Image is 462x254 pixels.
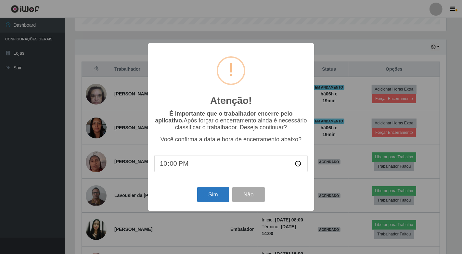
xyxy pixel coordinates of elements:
button: Não [232,187,264,202]
b: É importante que o trabalhador encerre pelo aplicativo. [155,110,292,124]
p: Após forçar o encerramento ainda é necessário classificar o trabalhador. Deseja continuar? [154,110,308,131]
h2: Atenção! [210,95,252,106]
button: Sim [197,187,229,202]
p: Você confirma a data e hora de encerramento abaixo? [154,136,308,143]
